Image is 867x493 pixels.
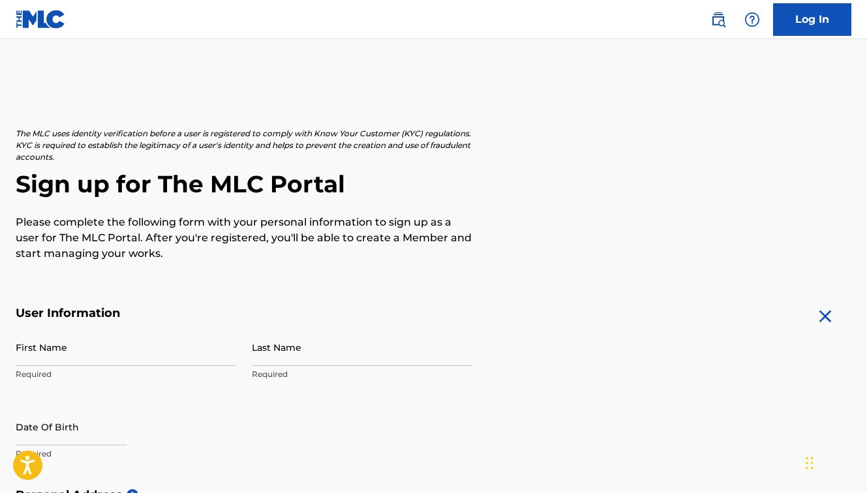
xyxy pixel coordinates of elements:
h5: User Information [16,306,472,321]
p: Please complete the following form with your personal information to sign up as a user for The ML... [16,215,472,261]
p: The MLC uses identity verification before a user is registered to comply with Know Your Customer ... [16,128,472,163]
p: Required [16,448,236,460]
div: Drag [806,443,814,483]
img: search [710,12,726,27]
a: Public Search [705,7,731,33]
a: Log In [773,3,851,36]
p: Required [252,368,472,380]
div: Help [739,7,765,33]
img: close [815,306,836,327]
iframe: Chat Widget [802,430,867,493]
h2: Sign up for The MLC Portal [16,170,851,199]
p: Required [16,368,236,380]
img: MLC Logo [16,10,66,29]
img: help [744,12,760,27]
